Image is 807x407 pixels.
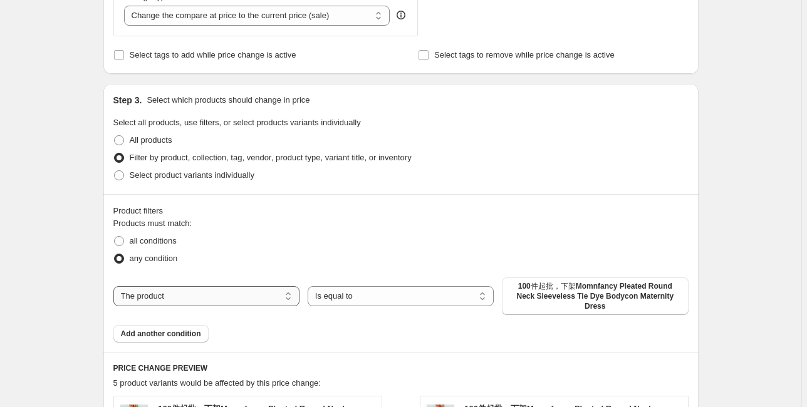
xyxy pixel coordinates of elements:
[130,153,412,162] span: Filter by product, collection, tag, vendor, product type, variant title, or inventory
[509,281,680,311] span: 100件起批，下架Momnfancy Pleated Round Neck Sleeveless Tie Dye Bodycon Maternity Dress
[130,170,254,180] span: Select product variants individually
[121,329,201,339] span: Add another condition
[113,94,142,106] h2: Step 3.
[434,50,615,59] span: Select tags to remove while price change is active
[502,277,688,315] button: 100件起批，下架Momnfancy Pleated Round Neck Sleeveless Tie Dye Bodycon Maternity Dress
[130,254,178,263] span: any condition
[113,219,192,228] span: Products must match:
[130,236,177,245] span: all conditions
[113,363,689,373] h6: PRICE CHANGE PREVIEW
[130,50,296,59] span: Select tags to add while price change is active
[113,378,321,388] span: 5 product variants would be affected by this price change:
[395,9,407,21] div: help
[113,118,361,127] span: Select all products, use filters, or select products variants individually
[113,325,209,343] button: Add another condition
[130,135,172,145] span: All products
[147,94,310,106] p: Select which products should change in price
[113,205,689,217] div: Product filters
